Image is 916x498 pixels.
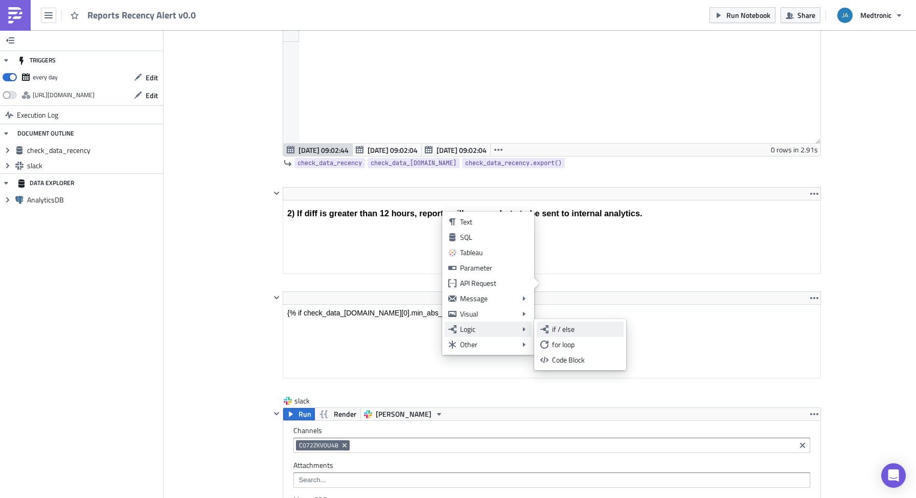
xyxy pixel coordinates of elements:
[27,195,161,205] span: AnalyticsDB
[4,4,533,12] body: Rich Text Area. Press ALT-0 for help.
[460,278,528,288] div: API Request
[299,408,311,420] span: Run
[460,217,528,227] div: Text
[552,355,620,365] div: Code Block
[421,144,491,156] button: [DATE] 09:02:04
[270,408,283,420] button: Hide content
[460,247,528,258] div: Tableau
[726,10,770,20] span: Run Notebook
[368,158,460,168] a: check_data_[DOMAIN_NAME]
[33,70,58,85] div: every day
[460,293,516,304] div: Message
[17,174,74,192] div: DATA EXPLORER
[87,9,197,21] span: Reports Recency Alert v0.0
[796,439,809,451] button: Clear selected items
[314,408,361,420] button: Render
[146,90,158,101] span: Edit
[4,8,533,18] body: Rich Text Area. Press ALT-0 for help.
[334,408,356,420] span: Render
[293,426,810,435] label: Channels
[552,324,620,334] div: if / else
[836,7,854,24] img: Avatar
[146,72,158,83] span: Edit
[283,305,820,378] iframe: Rich Text Area
[294,158,365,168] a: check_data_recency
[27,161,161,170] span: slack
[293,461,810,470] label: Attachments
[27,146,161,155] span: check_data_recency
[270,187,283,199] button: Hide content
[4,4,533,12] p: {% endif %}
[460,232,528,242] div: SQL
[368,145,418,155] span: [DATE] 09:02:04
[17,106,58,124] span: Execution Log
[129,87,163,103] button: Edit
[465,158,562,168] span: check_data_recency.export()
[283,144,353,156] button: [DATE] 09:02:44
[4,4,512,24] body: Rich Text Area. Press ALT-0 for help.
[7,7,24,24] img: PushMetrics
[270,291,283,304] button: Hide content
[4,4,512,12] p: 🚨 Data out of date: Reports have been disabled 🚨
[297,158,362,168] span: check_data_recency
[283,408,315,420] button: Run
[771,144,818,156] div: 0 rows in 2.91s
[4,8,533,18] h3: 1) Check minumum hour diff in event_video_interactions
[831,4,908,27] button: Medtronic
[460,324,516,334] div: Logic
[462,158,565,168] a: check_data_recency.export()
[299,145,349,155] span: [DATE] 09:02:44
[294,396,335,406] span: slack
[33,87,95,103] div: https://pushmetrics.io/api/v1/report/1Eoqd75lNe/webhook?token=28cb36a046464baaaea2e33b525889e2
[299,441,338,449] span: C072ZKV0U48
[296,475,807,485] input: Search...
[709,7,775,23] button: Run Notebook
[129,70,163,85] button: Edit
[437,145,487,155] span: [DATE] 09:02:04
[360,408,447,420] button: [PERSON_NAME]
[371,158,456,168] span: check_data_[DOMAIN_NAME]
[881,463,906,488] div: Open Intercom Messenger
[283,200,820,274] iframe: Rich Text Area
[17,124,74,143] div: DOCUMENT OUTLINE
[781,7,820,23] button: Share
[17,51,56,70] div: TRIGGERS
[352,144,422,156] button: [DATE] 09:02:04
[460,263,528,273] div: Parameter
[340,440,350,450] button: Remove Tag
[4,15,367,24] em: This is greater than our tolerance threshold of 12 hours and reports have been disabled until our...
[460,309,516,319] div: Visual
[376,408,431,420] span: [PERSON_NAME]
[552,339,620,350] div: for loop
[460,339,516,350] div: Other
[797,10,815,20] span: Share
[860,10,891,20] span: Medtronic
